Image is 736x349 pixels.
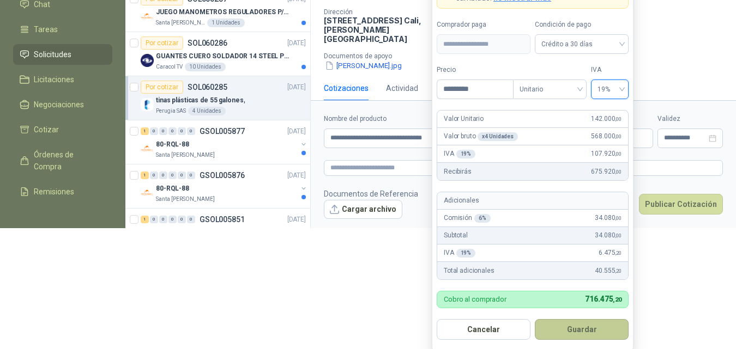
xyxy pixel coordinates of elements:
[34,99,84,111] span: Negociaciones
[156,228,198,238] p: 01-RQG-3802
[156,95,245,106] p: tinas plásticas de 55 galones,
[185,63,226,71] div: 10 Unidades
[141,98,154,111] img: Company Logo
[535,319,629,340] button: Guardar
[178,172,186,179] div: 0
[156,195,215,204] p: Santa [PERSON_NAME]
[324,82,369,94] div: Cotizaciones
[188,107,226,115] div: 4 Unidades
[595,213,622,223] span: 34.080
[456,150,476,158] div: 19 %
[34,74,74,85] span: Licitaciones
[386,82,418,94] div: Actividad
[141,169,308,204] a: 1 0 0 0 0 0 GSOL005876[DATE] Company Logo80-RQL-88Santa [PERSON_NAME]
[178,127,186,135] div: 0
[34,23,58,35] span: Tareas
[444,149,475,159] p: IVA
[13,119,112,140] a: Cotizar
[141,81,183,94] div: Por cotizar
[639,194,723,215] button: Publicar Cotización
[478,132,518,141] div: x 4 Unidades
[156,63,183,71] p: Caracol TV
[287,82,306,93] p: [DATE]
[187,127,195,135] div: 0
[141,172,149,179] div: 1
[156,107,186,115] p: Perugia SAS
[188,83,227,91] p: SOL060285
[207,19,245,27] div: 1 Unidades
[34,186,74,198] span: Remisiones
[200,127,245,135] p: GSOL005877
[34,124,59,136] span: Cotizar
[200,172,245,179] p: GSOL005876
[141,10,154,23] img: Company Logo
[34,149,102,173] span: Órdenes de Compra
[444,195,479,206] p: Adicionales
[200,216,245,223] p: GSOL005851
[595,230,622,241] span: 34.080
[324,188,418,200] p: Documentos de Referencia
[444,230,468,241] p: Subtotal
[615,169,622,175] span: ,00
[168,172,177,179] div: 0
[159,127,167,135] div: 0
[156,151,215,160] p: Santa [PERSON_NAME]
[595,266,622,276] span: 40.555
[141,142,154,155] img: Company Logo
[150,172,158,179] div: 0
[324,52,732,60] p: Documentos de apoyo
[591,131,622,142] span: 568.000
[437,319,530,340] button: Cancelar
[591,149,622,159] span: 107.920
[125,76,310,120] a: Por cotizarSOL060285[DATE] Company Logotinas plásticas de 55 galones,Perugia SAS4 Unidades
[287,170,306,181] p: [DATE]
[287,38,306,48] p: [DATE]
[150,127,158,135] div: 0
[159,216,167,223] div: 0
[444,131,518,142] p: Valor bruto
[156,139,189,150] p: 80-RQL-88
[615,116,622,122] span: ,00
[456,249,476,258] div: 19 %
[150,216,158,223] div: 0
[13,181,112,202] a: Remisiones
[287,215,306,225] p: [DATE]
[615,133,622,139] span: ,00
[156,51,292,62] p: GUANTES CUERO SOLDADOR 14 STEEL PRO SAFE(ADJUNTO FICHA TECNIC)
[444,248,475,258] p: IVA
[474,214,491,223] div: 6 %
[156,19,205,27] p: Santa [PERSON_NAME]
[615,250,622,256] span: ,20
[615,215,622,221] span: ,00
[141,127,149,135] div: 1
[13,19,112,40] a: Tareas
[598,81,622,97] span: 19%
[541,36,622,52] span: Crédito a 30 días
[141,125,308,160] a: 1 0 0 0 0 0 GSOL005877[DATE] Company Logo80-RQL-88Santa [PERSON_NAME]
[13,94,112,115] a: Negociaciones
[615,232,622,238] span: ,00
[324,8,441,16] p: Dirección
[141,54,154,67] img: Company Logo
[187,216,195,223] div: 0
[13,144,112,177] a: Órdenes de Compra
[585,295,622,303] span: 716.475
[535,20,629,30] label: Condición de pago
[178,216,186,223] div: 0
[591,65,629,75] label: IVA
[444,167,472,177] p: Recibirás
[13,44,112,65] a: Solicitudes
[13,69,112,90] a: Licitaciones
[168,127,177,135] div: 0
[444,114,484,124] p: Valor Unitario
[125,32,310,76] a: Por cotizarSOL060286[DATE] Company LogoGUANTES CUERO SOLDADOR 14 STEEL PRO SAFE(ADJUNTO FICHA TEC...
[159,172,167,179] div: 0
[141,213,308,248] a: 1 0 0 0 0 0 GSOL005851[DATE] 01-RQG-3802
[324,60,403,71] button: [PERSON_NAME].jpg
[324,16,441,44] p: [STREET_ADDRESS] Cali , [PERSON_NAME][GEOGRAPHIC_DATA]
[615,151,622,157] span: ,00
[613,296,622,303] span: ,20
[156,183,189,194] p: 80-RQL-88
[141,186,154,199] img: Company Logo
[615,268,622,274] span: ,20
